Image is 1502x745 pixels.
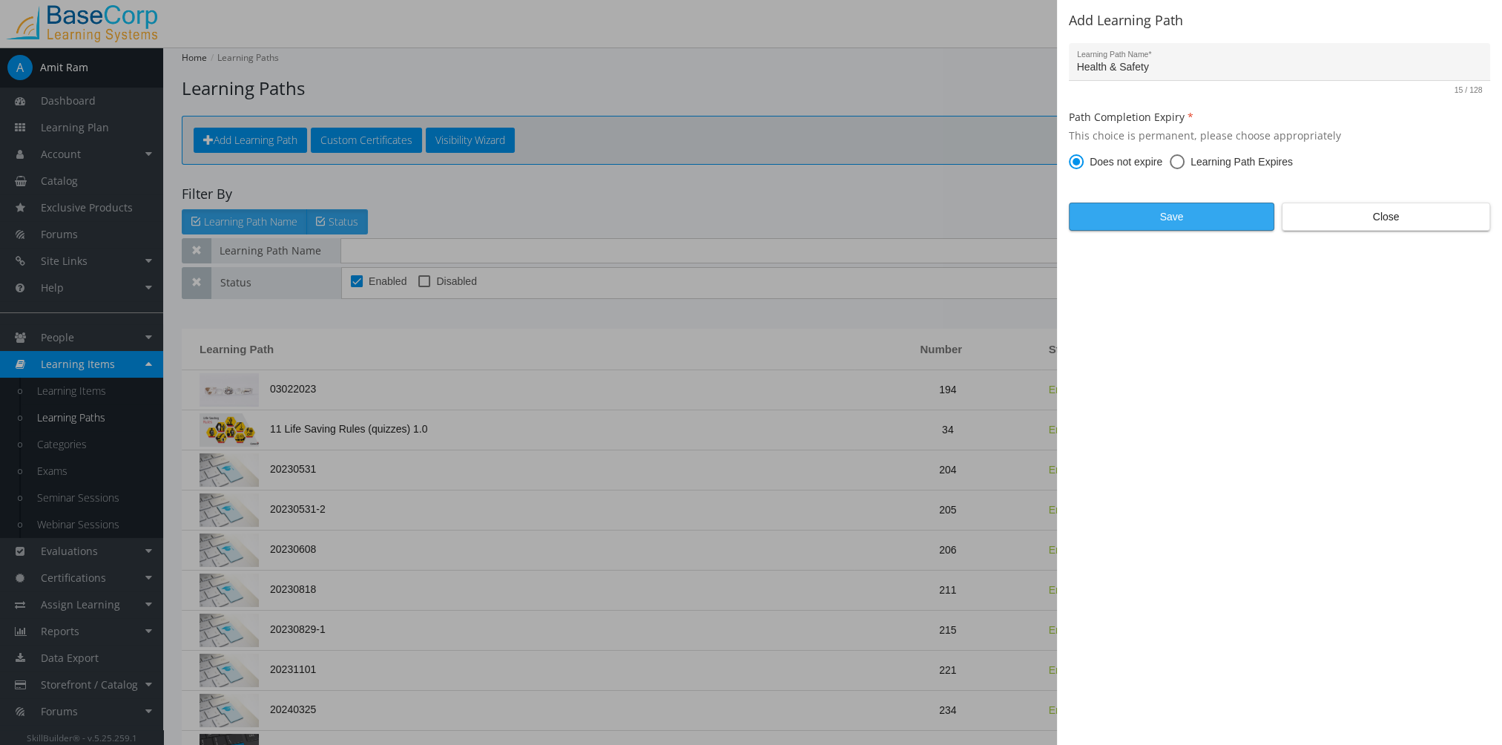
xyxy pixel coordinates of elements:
[1084,154,1162,169] span: Does not expire
[1069,203,1274,231] button: Save
[1069,128,1490,143] span: This choice is permanent, please choose appropriately
[1185,154,1293,169] span: Learning Path Expires
[1282,203,1490,231] button: Close
[1069,13,1490,28] h2: Add Learning Path
[1455,86,1483,95] mat-hint: 15 / 128
[1069,110,1193,124] mat-label: Path Completion Expiry
[1294,203,1478,230] span: Close
[1081,203,1262,230] span: Save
